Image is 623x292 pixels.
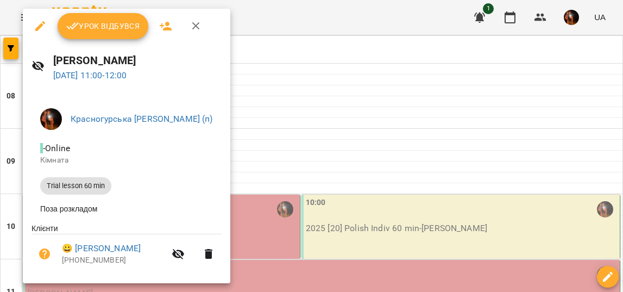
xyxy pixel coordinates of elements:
a: [DATE] 11:00-12:00 [53,70,127,80]
span: Trial lesson 60 min [40,181,111,191]
a: 😀 [PERSON_NAME] [62,242,141,255]
ul: Клієнти [32,223,222,277]
button: Візит ще не сплачено. Додати оплату? [32,241,58,267]
li: Поза розкладом [32,199,222,219]
a: Красногурська [PERSON_NAME] (п) [71,114,213,124]
span: Урок відбувся [66,20,140,33]
p: Кімната [40,155,213,166]
button: Урок відбувся [58,13,149,39]
span: - Online [40,143,72,153]
img: 6e701af36e5fc41b3ad9d440b096a59c.jpg [40,108,62,130]
p: [PHONE_NUMBER] [62,255,165,266]
h6: [PERSON_NAME] [53,52,222,69]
